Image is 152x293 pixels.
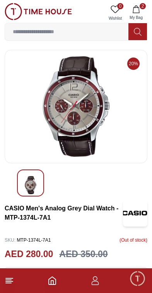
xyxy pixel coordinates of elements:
[127,58,140,70] span: 20%
[106,15,125,21] span: Wishlist
[129,270,146,287] div: Chat Widget
[59,247,108,261] h3: AED 350.00
[5,3,72,20] img: ...
[24,176,38,194] img: CASIO Men's Analog Grey Dial Watch - MTP-1374L-7A1
[5,234,51,246] p: MTP-1374L-7A1
[5,237,15,243] span: SKU :
[123,200,147,227] img: CASIO Men's Analog Grey Dial Watch - MTP-1374L-7A1
[125,3,147,23] button: 2My Bag
[117,3,123,9] span: 0
[5,247,53,261] h2: AED 280.00
[48,276,57,285] a: Home
[126,15,146,20] span: My Bag
[11,56,141,157] img: CASIO Men's Analog Grey Dial Watch - MTP-1374L-7A1
[120,234,147,246] p: ( Out of stock )
[5,204,123,222] h3: CASIO Men's Analog Grey Dial Watch - MTP-1374L-7A1
[106,3,125,23] a: 0Wishlist
[140,3,146,9] span: 2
